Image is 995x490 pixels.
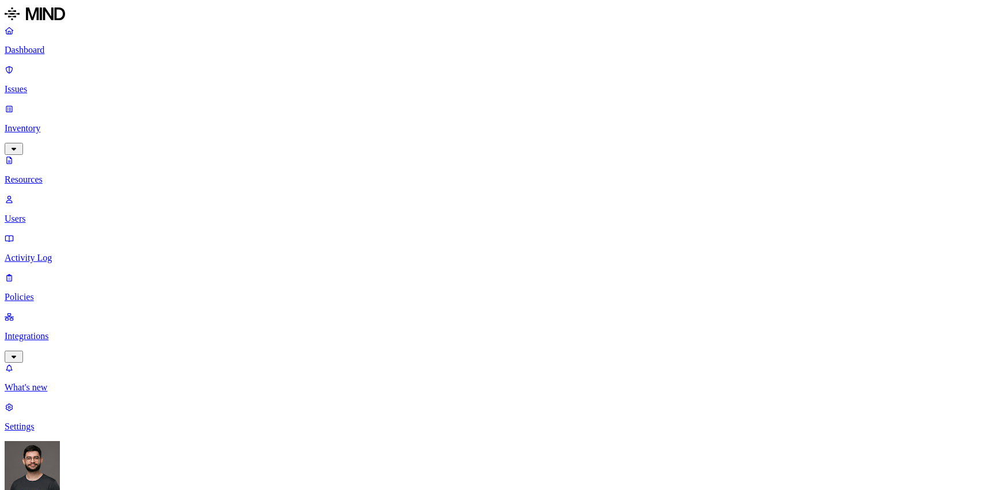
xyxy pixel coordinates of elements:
a: Policies [5,272,990,302]
p: Settings [5,421,990,432]
p: Activity Log [5,253,990,263]
a: Settings [5,402,990,432]
a: Inventory [5,104,990,153]
p: Integrations [5,331,990,341]
p: Inventory [5,123,990,134]
a: Issues [5,64,990,94]
a: Users [5,194,990,224]
p: Issues [5,84,990,94]
p: Resources [5,174,990,185]
img: MIND [5,5,65,23]
p: What's new [5,382,990,393]
a: Resources [5,155,990,185]
a: Dashboard [5,25,990,55]
p: Policies [5,292,990,302]
a: What's new [5,363,990,393]
p: Users [5,214,990,224]
a: MIND [5,5,990,25]
p: Dashboard [5,45,990,55]
a: Integrations [5,312,990,361]
a: Activity Log [5,233,990,263]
